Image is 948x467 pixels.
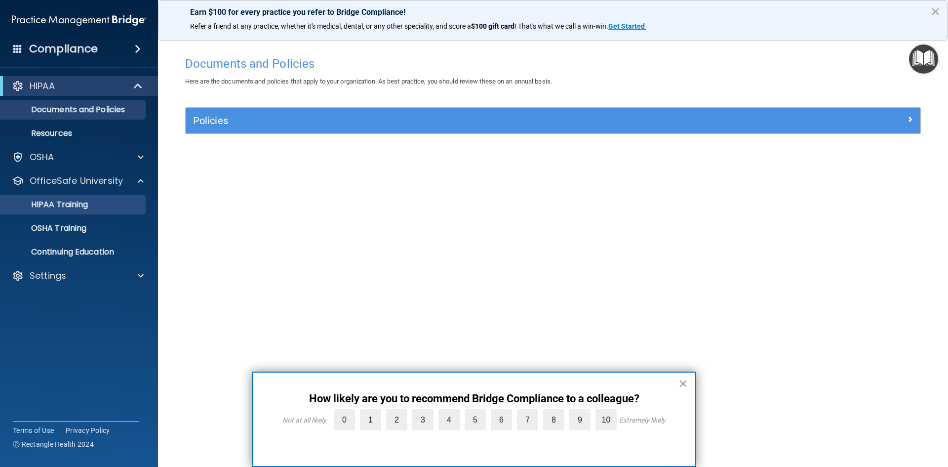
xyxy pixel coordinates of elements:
[471,22,514,30] strong: $100 gift card
[6,247,141,257] p: Continuing Education
[6,105,141,115] p: Documents and Policies
[185,57,921,70] h4: Documents and Policies
[282,416,326,424] div: Not at all likely
[412,409,434,430] label: 3
[6,128,141,138] p: Resources
[12,10,146,30] img: PMB logo
[465,409,486,430] label: 5
[6,200,88,210] p: HIPAA Training
[438,409,460,430] label: 4
[517,409,538,430] label: 7
[569,409,591,430] label: 9
[608,22,645,30] strong: Get Started
[273,392,675,405] p: How likely are you to recommend Bridge Compliance to a colleague?
[514,22,608,30] span: ! That's what we call a win-win.
[909,44,938,74] button: Open Resource Center
[386,409,407,430] label: 2
[619,416,666,424] div: Extremely likely
[491,409,512,430] label: 6
[29,42,98,56] h4: Compliance
[30,270,66,282] p: Settings
[185,78,552,85] span: Here are the documents and policies that apply to your organization. As best practice, you should...
[193,115,729,126] h5: Policies
[66,425,110,435] a: Privacy Policy
[334,409,355,430] label: 0
[13,425,54,435] a: Terms of Use
[190,7,916,17] p: Earn $100 for every practice you refer to Bridge Compliance!
[30,80,55,92] p: HIPAA
[30,175,123,187] p: OfficeSafe University
[678,376,688,391] button: Close
[360,409,381,430] label: 1
[6,223,86,233] p: OSHA Training
[190,22,471,30] span: Refer a friend at any practice, whether it's medical, dental, or any other speciality, and score a
[543,409,564,430] label: 8
[595,409,617,430] label: 10
[931,3,940,19] button: Close
[13,439,94,449] span: Ⓒ Rectangle Health 2024
[30,151,54,163] p: OSHA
